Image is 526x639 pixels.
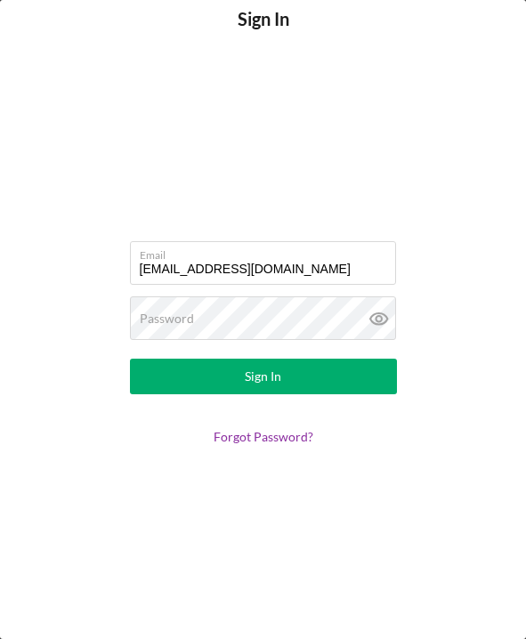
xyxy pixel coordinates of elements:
[130,359,397,394] button: Sign In
[214,429,313,444] a: Forgot Password?
[140,242,396,262] label: Email
[140,311,194,326] label: Password
[245,359,281,394] div: Sign In
[238,9,289,56] h4: Sign In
